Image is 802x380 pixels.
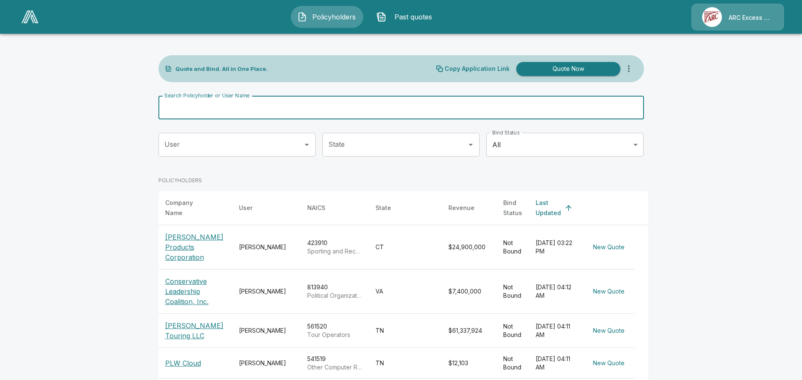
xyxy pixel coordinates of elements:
[369,225,442,270] td: CT
[529,270,583,314] td: [DATE] 04:12 AM
[529,314,583,348] td: [DATE] 04:11 AM
[311,12,357,22] span: Policyholders
[465,139,477,151] button: Open
[307,331,362,339] p: Tour Operators
[165,198,210,218] div: Company Name
[513,62,620,76] a: Quote Now
[307,203,325,213] div: NAICS
[297,12,307,22] img: Policyholders Icon
[165,276,225,307] p: Conservative Leadership Coalition, Inc.
[590,356,628,371] button: New Quote
[486,133,644,156] div: All
[516,62,620,76] button: Quote Now
[496,348,529,379] td: Not Bound
[590,284,628,299] button: New Quote
[307,247,362,256] p: Sporting and Recreational Goods and Supplies Merchant Wholesalers
[239,243,294,251] div: [PERSON_NAME]
[307,363,362,372] p: Other Computer Related Services
[496,270,529,314] td: Not Bound
[376,12,386,22] img: Past quotes Icon
[21,11,38,23] img: AA Logo
[307,322,362,339] div: 561520
[442,314,496,348] td: $61,337,924
[376,203,391,213] div: State
[370,6,443,28] button: Past quotes IconPast quotes
[164,92,249,99] label: Search Policyholder or User Name
[590,240,628,255] button: New Quote
[496,225,529,270] td: Not Bound
[239,287,294,296] div: [PERSON_NAME]
[291,6,363,28] button: Policyholders IconPolicyholders
[165,232,225,262] p: [PERSON_NAME] Products Corporation
[445,66,510,72] p: Copy Application Link
[165,358,201,368] p: PLW Cloud
[307,355,362,372] div: 541519
[492,129,520,136] label: Bind Status
[369,348,442,379] td: TN
[529,348,583,379] td: [DATE] 04:11 AM
[369,314,442,348] td: TN
[175,66,268,72] p: Quote and Bind. All in One Place.
[442,348,496,379] td: $12,103
[369,270,442,314] td: VA
[529,225,583,270] td: [DATE] 03:22 PM
[442,270,496,314] td: $7,400,000
[448,203,475,213] div: Revenue
[239,203,252,213] div: User
[158,177,202,184] p: POLICYHOLDERS
[496,314,529,348] td: Not Bound
[536,198,561,218] div: Last Updated
[390,12,436,22] span: Past quotes
[301,139,313,151] button: Open
[239,326,294,335] div: [PERSON_NAME]
[729,13,773,22] p: ARC Excess & Surplus
[307,239,362,256] div: 423910
[307,291,362,300] p: Political Organizations
[692,4,784,30] a: Agency IconARC Excess & Surplus
[239,359,294,367] div: [PERSON_NAME]
[496,191,529,225] th: Bind Status
[702,7,722,27] img: Agency Icon
[590,323,628,339] button: New Quote
[165,321,225,341] p: [PERSON_NAME] Touring LLC
[307,283,362,300] div: 813940
[620,60,637,77] button: more
[442,225,496,270] td: $24,900,000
